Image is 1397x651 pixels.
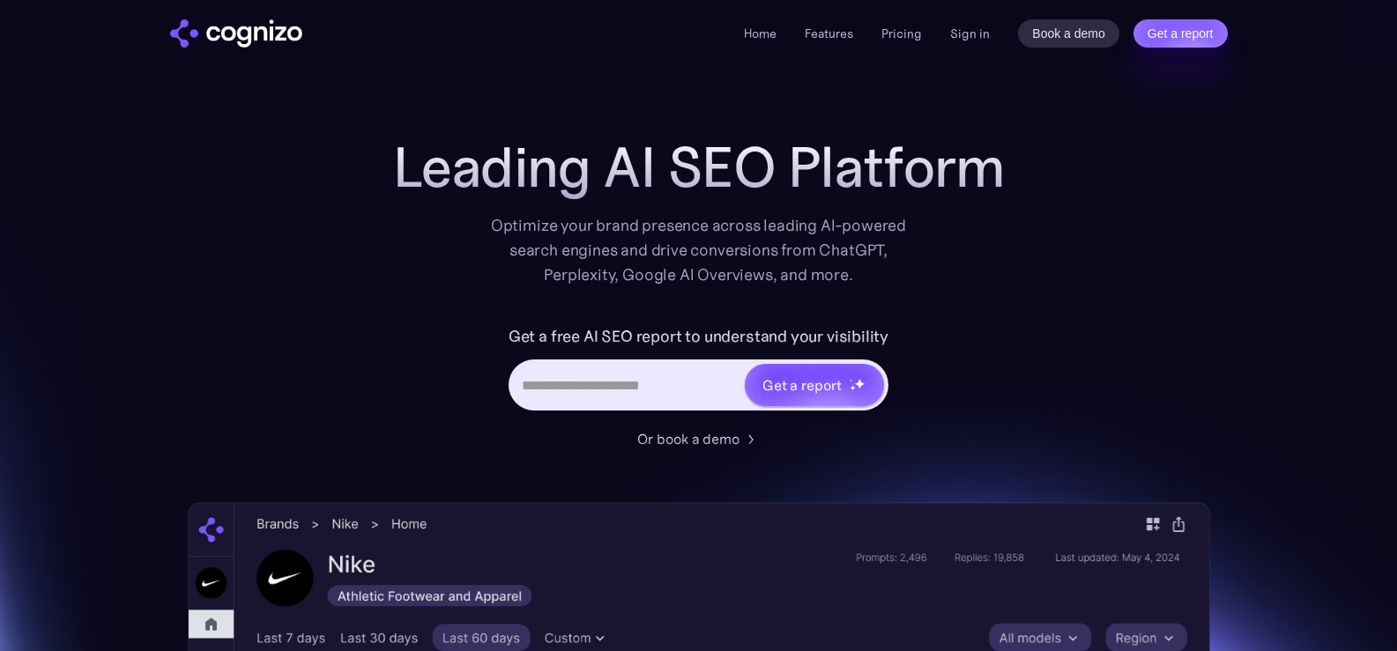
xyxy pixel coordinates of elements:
form: Hero URL Input Form [509,322,888,419]
div: Get a report [762,374,842,396]
div: Optimize your brand presence across leading AI-powered search engines and drive conversions from ... [482,213,916,287]
a: Features [805,26,853,41]
a: home [170,19,302,48]
a: Or book a demo [637,428,761,449]
img: star [850,385,856,391]
a: Home [744,26,777,41]
label: Get a free AI SEO report to understand your visibility [509,322,888,351]
div: Or book a demo [637,428,739,449]
a: Book a demo [1018,19,1119,48]
img: star [850,379,852,381]
a: Pricing [881,26,922,41]
img: cognizo logo [170,19,302,48]
a: Sign in [950,23,990,44]
h1: Leading AI SEO Platform [393,136,1005,199]
a: Get a reportstarstarstar [743,362,886,408]
img: star [854,378,866,389]
a: Get a report [1133,19,1228,48]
